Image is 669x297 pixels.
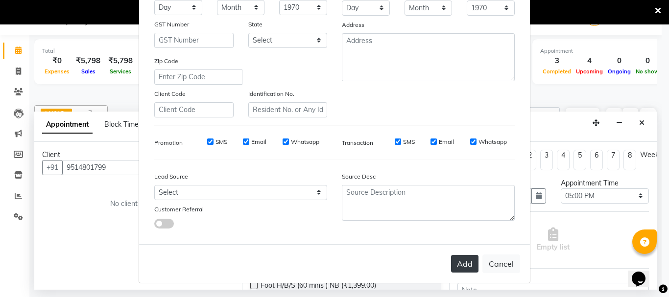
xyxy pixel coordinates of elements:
[248,20,263,29] label: State
[154,69,242,85] input: Enter Zip Code
[154,205,204,214] label: Customer Referral
[248,102,328,117] input: Resident No. or Any Id
[342,21,364,29] label: Address
[154,102,234,117] input: Client Code
[154,172,188,181] label: Lead Source
[251,137,266,146] label: Email
[154,138,183,147] label: Promotion
[291,137,319,146] label: Whatsapp
[154,57,178,66] label: Zip Code
[154,33,234,48] input: GST Number
[342,138,373,147] label: Transaction
[215,137,227,146] label: SMS
[439,137,454,146] label: Email
[154,90,186,98] label: Client Code
[403,137,415,146] label: SMS
[342,172,376,181] label: Source Desc
[248,90,294,98] label: Identification No.
[451,255,478,273] button: Add
[154,20,189,29] label: GST Number
[478,137,507,146] label: Whatsapp
[482,254,520,273] button: Cancel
